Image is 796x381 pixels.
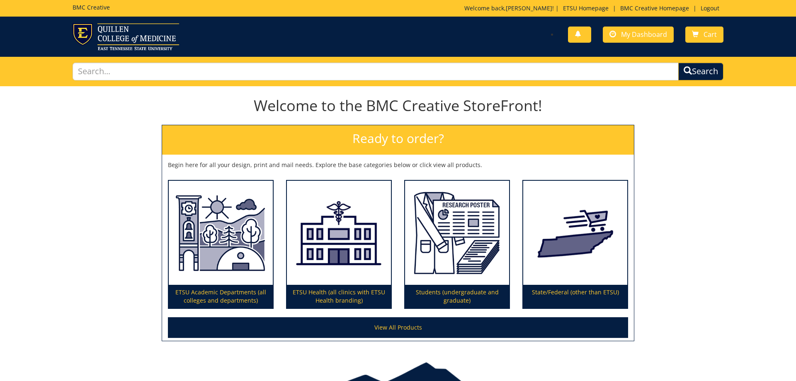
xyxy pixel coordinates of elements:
img: State/Federal (other than ETSU) [523,181,627,285]
h2: Ready to order? [162,125,634,155]
img: Students (undergraduate and graduate) [405,181,509,285]
a: My Dashboard [603,27,674,43]
p: ETSU Health (all clinics with ETSU Health branding) [287,285,391,308]
h1: Welcome to the BMC Creative StoreFront! [162,97,634,114]
p: State/Federal (other than ETSU) [523,285,627,308]
a: Students (undergraduate and graduate) [405,181,509,308]
a: Logout [696,4,723,12]
button: Search [678,63,723,80]
a: ETSU Academic Departments (all colleges and departments) [169,181,273,308]
a: ETSU Homepage [559,4,613,12]
p: Welcome back, ! | | | [464,4,723,12]
a: ETSU Health (all clinics with ETSU Health branding) [287,181,391,308]
a: BMC Creative Homepage [616,4,693,12]
img: ETSU logo [73,23,179,50]
p: ETSU Academic Departments (all colleges and departments) [169,285,273,308]
a: [PERSON_NAME] [506,4,552,12]
input: Search... [73,63,679,80]
a: Cart [685,27,723,43]
p: Begin here for all your design, print and mail needs. Explore the base categories below or click ... [168,161,628,169]
h5: BMC Creative [73,4,110,10]
img: ETSU Health (all clinics with ETSU Health branding) [287,181,391,285]
span: Cart [704,30,717,39]
a: View All Products [168,317,628,338]
a: State/Federal (other than ETSU) [523,181,627,308]
img: ETSU Academic Departments (all colleges and departments) [169,181,273,285]
span: My Dashboard [621,30,667,39]
p: Students (undergraduate and graduate) [405,285,509,308]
